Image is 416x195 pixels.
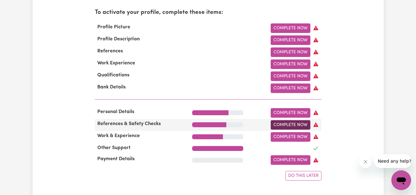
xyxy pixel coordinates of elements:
iframe: Button to launch messaging window [391,170,411,190]
iframe: Close message [359,156,372,168]
a: Complete Now [271,155,310,165]
span: Need any help? [4,4,37,9]
span: Qualifications [95,73,132,78]
span: Personal Details [95,109,137,114]
p: To activate your profile, complete these items: [95,8,321,17]
a: Complete Now [271,59,310,69]
span: Other Support [95,145,133,150]
span: Payment Details [95,156,137,161]
span: Bank Details [95,85,128,90]
a: Complete Now [271,47,310,57]
a: Complete Now [271,132,310,142]
a: Complete Now [271,23,310,33]
a: Complete Now [271,120,310,130]
span: References [95,49,125,54]
span: Profile Picture [95,25,133,30]
span: References & Safety Checks [95,121,163,126]
a: Complete Now [271,71,310,81]
button: Do this later [285,171,321,181]
span: Profile Description [95,37,142,42]
span: Work & Experience [95,133,142,138]
a: Complete Now [271,108,310,118]
a: Complete Now [271,83,310,93]
iframe: Message from company [374,154,411,168]
span: Work Experience [95,61,138,66]
a: Complete Now [271,35,310,45]
span: Do this later [288,173,319,178]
